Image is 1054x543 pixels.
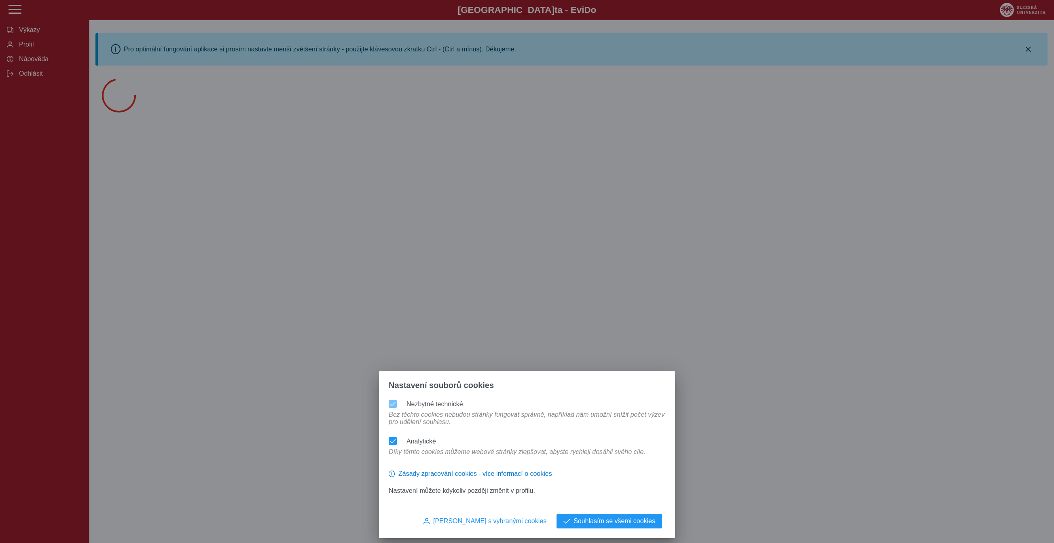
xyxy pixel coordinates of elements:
a: Zásady zpracování cookies - více informací o cookies [389,473,552,480]
button: Souhlasím se všemi cookies [557,514,662,528]
label: Nezbytné technické [406,401,463,407]
span: Nastavení souborů cookies [389,381,494,390]
span: Souhlasím se všemi cookies [574,518,655,525]
span: Zásady zpracování cookies - více informací o cookies [398,470,552,477]
span: [PERSON_NAME] s vybranými cookies [433,518,546,525]
div: Bez těchto cookies nebudou stránky fungovat správně, například nám umožní snížit počet výzev pro ... [385,411,669,434]
button: Zásady zpracování cookies - více informací o cookies [389,467,552,481]
div: Díky těmto cookies můžeme webové stránky zlepšovat, abyste rychleji dosáhli svého cíle. [385,448,649,464]
label: Analytické [406,438,436,445]
button: [PERSON_NAME] s vybranými cookies [417,514,553,528]
p: Nastavení můžete kdykoliv později změnit v profilu. [389,487,665,494]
